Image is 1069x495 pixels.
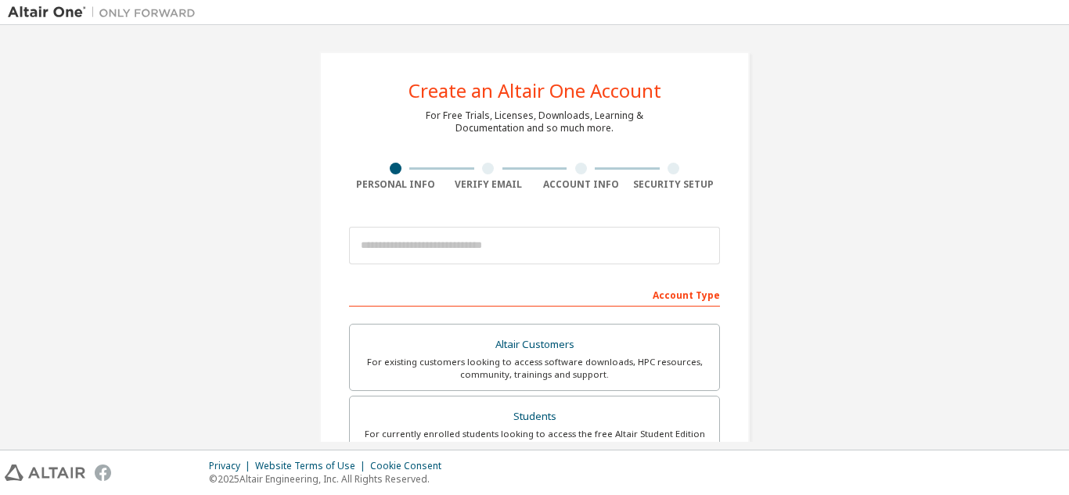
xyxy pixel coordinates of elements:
[359,406,710,428] div: Students
[359,428,710,453] div: For currently enrolled students looking to access the free Altair Student Edition bundle and all ...
[95,465,111,481] img: facebook.svg
[370,460,451,472] div: Cookie Consent
[442,178,535,191] div: Verify Email
[534,178,628,191] div: Account Info
[349,178,442,191] div: Personal Info
[409,81,661,100] div: Create an Altair One Account
[209,460,255,472] div: Privacy
[426,109,643,135] div: For Free Trials, Licenses, Downloads, Learning & Documentation and so much more.
[209,472,451,486] p: © 2025 Altair Engineering, Inc. All Rights Reserved.
[255,460,370,472] div: Website Terms of Use
[359,334,710,356] div: Altair Customers
[8,5,203,20] img: Altair One
[5,465,85,481] img: altair_logo.svg
[349,282,720,307] div: Account Type
[359,356,710,381] div: For existing customers looking to access software downloads, HPC resources, community, trainings ...
[628,178,721,191] div: Security Setup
